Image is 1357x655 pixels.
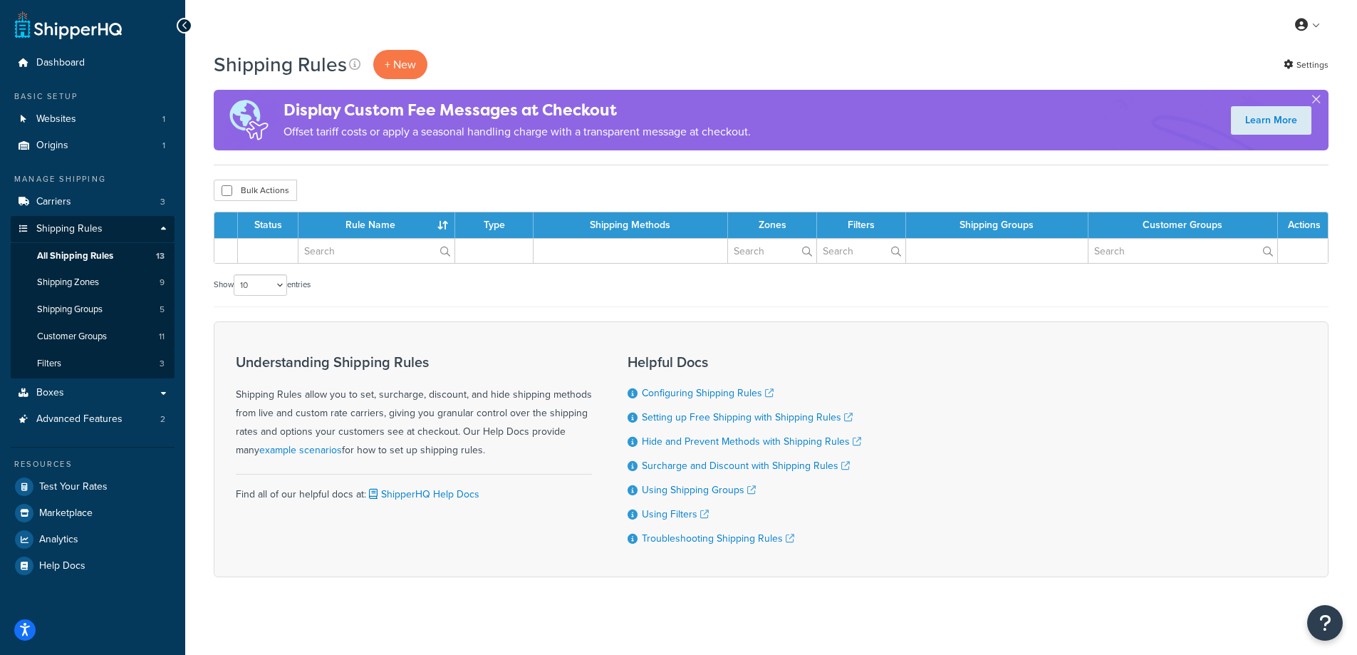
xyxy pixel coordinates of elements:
[728,239,817,263] input: Search
[642,507,709,522] a: Using Filters
[11,189,175,215] a: Carriers 3
[214,51,347,78] h1: Shipping Rules
[11,458,175,470] div: Resources
[36,113,76,125] span: Websites
[11,106,175,133] li: Websites
[15,11,122,39] a: ShipperHQ Home
[36,196,71,208] span: Carriers
[160,413,165,426] span: 2
[214,180,297,201] button: Bulk Actions
[11,296,175,323] li: Shipping Groups
[11,351,175,377] li: Filters
[214,90,284,150] img: duties-banner-06bc72dcb5fe05cb3f9472aba00be2ae8eb53ab6f0d8bb03d382ba314ac3c341.png
[11,527,175,552] a: Analytics
[236,354,592,370] h3: Understanding Shipping Rules
[39,534,78,546] span: Analytics
[284,98,751,122] h4: Display Custom Fee Messages at Checkout
[11,553,175,579] a: Help Docs
[11,133,175,159] a: Origins 1
[728,212,818,238] th: Zones
[39,481,108,493] span: Test Your Rates
[36,57,85,69] span: Dashboard
[11,50,175,76] a: Dashboard
[11,500,175,526] a: Marketplace
[11,351,175,377] a: Filters 3
[642,531,794,546] a: Troubleshooting Shipping Rules
[236,354,592,460] div: Shipping Rules allow you to set, surcharge, discount, and hide shipping methods from live and cus...
[11,380,175,406] a: Boxes
[817,239,905,263] input: Search
[298,239,454,263] input: Search
[11,243,175,269] a: All Shipping Rules 13
[11,133,175,159] li: Origins
[1307,605,1343,641] button: Open Resource Center
[236,474,592,504] div: Find all of our helpful docs at:
[1088,239,1277,263] input: Search
[36,140,68,152] span: Origins
[214,274,311,296] label: Show entries
[642,434,861,449] a: Hide and Prevent Methods with Shipping Rules
[160,358,165,370] span: 3
[906,212,1088,238] th: Shipping Groups
[455,212,533,238] th: Type
[162,140,165,152] span: 1
[817,212,906,238] th: Filters
[159,331,165,343] span: 11
[11,216,175,242] a: Shipping Rules
[11,406,175,433] a: Advanced Features 2
[11,269,175,296] a: Shipping Zones 9
[1231,106,1311,135] a: Learn More
[162,113,165,125] span: 1
[37,277,99,289] span: Shipping Zones
[11,296,175,323] a: Shipping Groups 5
[11,474,175,500] a: Test Your Rates
[37,358,61,370] span: Filters
[642,483,756,497] a: Using Shipping Groups
[284,122,751,142] p: Offset tariff costs or apply a seasonal handling charge with a transparent message at checkout.
[11,243,175,269] li: All Shipping Rules
[373,50,427,79] p: + New
[11,106,175,133] a: Websites 1
[1088,212,1278,238] th: Customer Groups
[37,250,113,262] span: All Shipping Rules
[642,458,850,473] a: Surcharge and Discount with Shipping Rules
[259,443,342,458] a: example scenarios
[1278,212,1328,238] th: Actions
[11,91,175,103] div: Basic Setup
[534,212,728,238] th: Shipping Methods
[160,277,165,289] span: 9
[11,324,175,350] a: Customer Groups 11
[160,196,165,208] span: 3
[37,304,103,316] span: Shipping Groups
[39,560,85,572] span: Help Docs
[298,212,455,238] th: Rule Name
[642,386,774,401] a: Configuring Shipping Rules
[11,406,175,433] li: Advanced Features
[160,304,165,316] span: 5
[11,189,175,215] li: Carriers
[11,173,175,185] div: Manage Shipping
[11,269,175,296] li: Shipping Zones
[37,331,107,343] span: Customer Groups
[39,507,93,520] span: Marketplace
[36,387,64,399] span: Boxes
[36,413,123,426] span: Advanced Features
[642,410,853,425] a: Setting up Free Shipping with Shipping Rules
[36,223,103,235] span: Shipping Rules
[11,216,175,378] li: Shipping Rules
[1284,55,1329,75] a: Settings
[156,250,165,262] span: 13
[234,274,287,296] select: Showentries
[628,354,861,370] h3: Helpful Docs
[238,212,298,238] th: Status
[11,324,175,350] li: Customer Groups
[366,487,479,502] a: ShipperHQ Help Docs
